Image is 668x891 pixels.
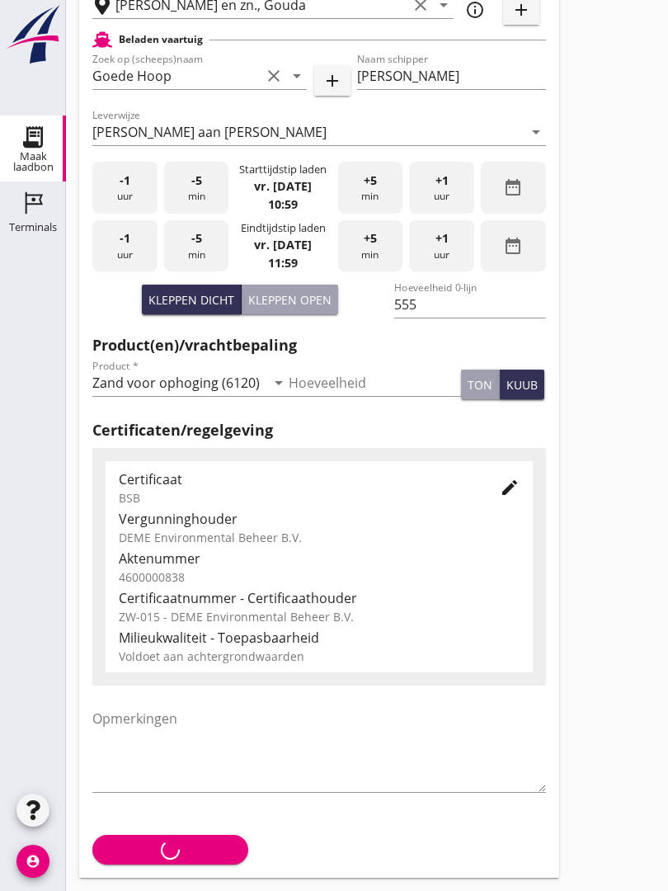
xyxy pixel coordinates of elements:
i: add [322,71,342,91]
i: arrow_drop_down [526,122,546,142]
span: +1 [435,229,449,247]
div: Certificaatnummer - Certificaathouder [119,588,520,608]
span: +5 [364,172,377,190]
i: arrow_drop_down [287,66,307,86]
input: Product * [92,370,266,396]
span: -5 [191,172,202,190]
div: min [338,162,403,214]
h2: Beladen vaartuig [119,32,203,47]
div: Certificaat [119,469,473,489]
strong: vr. [DATE] [254,178,312,194]
div: ton [468,376,492,394]
div: min [338,220,403,272]
strong: 11:59 [268,255,298,271]
div: min [164,220,229,272]
span: -1 [120,172,130,190]
div: Voldoet aan achtergrondwaarden [119,648,520,665]
i: edit [500,478,520,497]
div: Eindtijdstip laden [241,220,326,236]
button: Kleppen open [242,285,338,314]
button: kuub [500,370,544,399]
strong: vr. [DATE] [254,237,312,252]
i: account_circle [16,845,49,878]
div: uur [409,162,474,214]
input: Naam schipper [357,63,546,89]
div: uur [92,220,158,272]
textarea: Opmerkingen [92,705,546,792]
input: Zoek op (scheeps)naam [92,63,261,89]
h2: Certificaten/regelgeving [92,419,546,441]
div: Aktenummer [119,549,520,568]
div: 4600000838 [119,568,520,586]
div: Starttijdstip laden [239,162,327,177]
div: kuub [506,376,538,394]
i: date_range [503,177,523,197]
span: +5 [364,229,377,247]
div: min [164,162,229,214]
span: -1 [120,229,130,247]
h2: Product(en)/vrachtbepaling [92,334,546,356]
button: ton [461,370,500,399]
img: logo-small.a267ee39.svg [3,4,63,65]
div: Kleppen dicht [148,291,234,309]
div: uur [409,220,474,272]
div: DEME Environmental Beheer B.V. [119,529,520,546]
div: Terminals [9,222,57,233]
input: Hoeveelheid [289,370,462,396]
div: Kleppen open [248,291,332,309]
span: -5 [191,229,202,247]
div: Milieukwaliteit - Toepasbaarheid [119,628,520,648]
div: uur [92,162,158,214]
input: Hoeveelheid 0-lijn [394,291,545,318]
i: arrow_drop_down [269,373,289,393]
div: BSB [119,489,473,507]
i: clear [264,66,284,86]
i: date_range [503,236,523,256]
div: ZW-015 - DEME Environmental Beheer B.V. [119,608,520,625]
div: [PERSON_NAME] aan [PERSON_NAME] [92,125,327,139]
span: +1 [435,172,449,190]
button: Kleppen dicht [142,285,242,314]
div: Vergunninghouder [119,509,520,529]
strong: 10:59 [268,196,298,212]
